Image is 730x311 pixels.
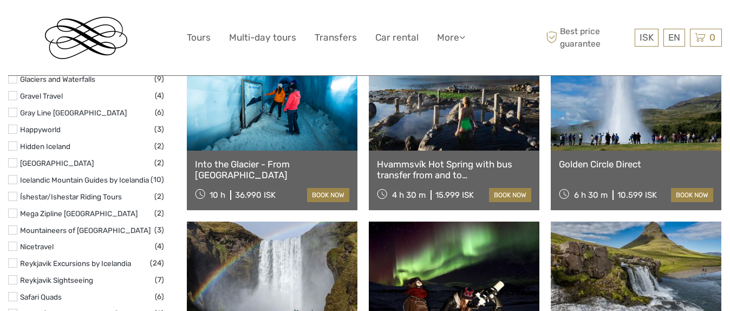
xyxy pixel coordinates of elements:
[20,242,54,251] a: Nicetravel
[671,188,713,202] a: book now
[20,192,122,201] a: Íshestar/Ishestar Riding Tours
[20,92,63,100] a: Gravel Travel
[437,30,465,46] a: More
[187,30,211,46] a: Tours
[20,276,93,284] a: Reykjavik Sightseeing
[20,125,61,134] a: Happyworld
[15,19,122,28] p: We're away right now. Please check back later!
[20,226,151,235] a: Mountaineers of [GEOGRAPHIC_DATA]
[45,17,127,59] img: Reykjavik Residence
[20,176,149,184] a: Icelandic Mountain Guides by Icelandia
[150,257,164,269] span: (24)
[315,30,357,46] a: Transfers
[574,190,608,200] span: 6 h 30 m
[663,29,685,47] div: EN
[210,190,225,200] span: 10 h
[377,159,531,181] a: Hvammsvík Hot Spring with bus transfer from and to [GEOGRAPHIC_DATA]
[307,188,349,202] a: book now
[155,106,164,119] span: (6)
[154,123,164,135] span: (3)
[20,293,62,301] a: Safari Quads
[20,209,138,218] a: Mega Zipline [GEOGRAPHIC_DATA]
[617,190,657,200] div: 10.599 ISK
[392,190,426,200] span: 4 h 30 m
[154,224,164,236] span: (3)
[435,190,474,200] div: 15.999 ISK
[155,89,164,102] span: (4)
[20,159,94,167] a: [GEOGRAPHIC_DATA]
[20,75,95,83] a: Glaciers and Waterfalls
[229,30,296,46] a: Multi-day tours
[559,159,713,170] a: Golden Circle Direct
[154,190,164,203] span: (2)
[154,207,164,219] span: (2)
[125,17,138,30] button: Open LiveChat chat widget
[375,30,419,46] a: Car rental
[155,274,164,286] span: (7)
[195,159,349,181] a: Into the Glacier - From [GEOGRAPHIC_DATA]
[154,140,164,152] span: (2)
[154,73,164,85] span: (9)
[20,259,131,268] a: Reykjavik Excursions by Icelandia
[20,108,127,117] a: Gray Line [GEOGRAPHIC_DATA]
[155,240,164,252] span: (4)
[20,142,70,151] a: Hidden Iceland
[154,157,164,169] span: (2)
[151,173,164,186] span: (10)
[235,190,276,200] div: 36.990 ISK
[489,188,531,202] a: book now
[640,32,654,43] span: ISK
[155,290,164,303] span: (6)
[708,32,717,43] span: 0
[544,25,633,49] span: Best price guarantee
